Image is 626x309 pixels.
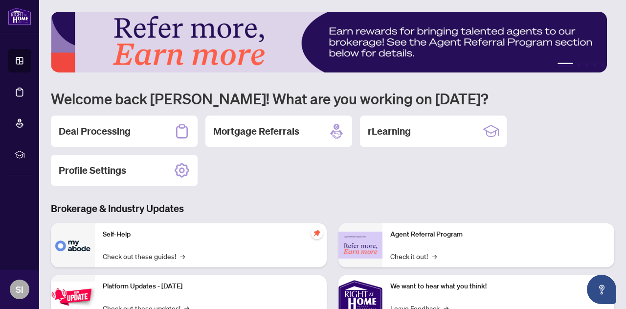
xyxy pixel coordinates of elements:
[593,63,597,67] button: 4
[585,63,589,67] button: 3
[390,229,606,240] p: Agent Referral Program
[587,275,616,304] button: Open asap
[8,7,31,25] img: logo
[338,232,382,259] img: Agent Referral Program
[51,202,614,215] h3: Brokerage & Industry Updates
[180,251,185,261] span: →
[59,124,131,138] h2: Deal Processing
[390,281,606,292] p: We want to hear what you think!
[368,124,411,138] h2: rLearning
[16,283,23,296] span: SI
[311,227,323,239] span: pushpin
[558,63,573,67] button: 1
[213,124,299,138] h2: Mortgage Referrals
[103,229,319,240] p: Self-Help
[577,63,581,67] button: 2
[59,164,126,177] h2: Profile Settings
[51,12,607,72] img: Slide 0
[601,63,604,67] button: 5
[51,223,95,267] img: Self-Help
[432,251,437,261] span: →
[51,89,614,108] h1: Welcome back [PERSON_NAME]! What are you working on [DATE]?
[390,251,437,261] a: Check it out!→
[103,251,185,261] a: Check out these guides!→
[103,281,319,292] p: Platform Updates - [DATE]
